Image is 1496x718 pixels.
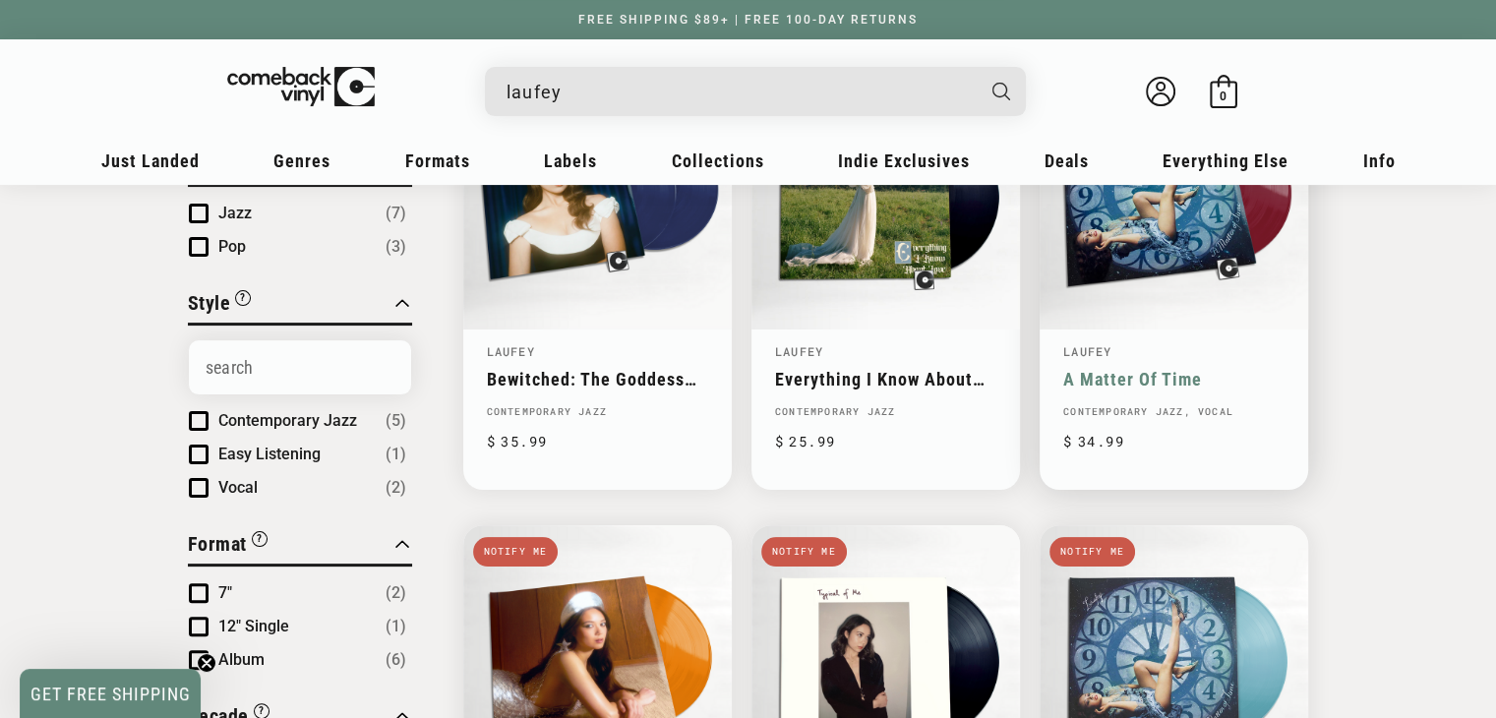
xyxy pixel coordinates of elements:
[838,150,970,171] span: Indie Exclusives
[386,476,406,500] span: Number of products: (2)
[487,369,708,389] a: Bewitched: The Goddess Edition
[218,583,232,602] span: 7"
[1220,89,1227,103] span: 0
[386,202,406,225] span: Number of products: (7)
[197,653,216,673] button: Close teaser
[386,443,406,466] span: Number of products: (1)
[218,204,252,222] span: Jazz
[1063,369,1285,389] a: A Matter Of Time
[30,684,191,704] span: GET FREE SHIPPING
[672,150,764,171] span: Collections
[188,532,247,556] span: Format
[188,529,268,564] button: Filter by Format
[487,343,535,359] a: Laufey
[218,617,289,635] span: 12" Single
[975,67,1028,116] button: Search
[386,648,406,672] span: Number of products: (6)
[386,409,406,433] span: Number of products: (5)
[218,478,258,497] span: Vocal
[775,343,823,359] a: Laufey
[188,291,231,315] span: Style
[1163,150,1288,171] span: Everything Else
[20,669,201,718] div: GET FREE SHIPPINGClose teaser
[189,340,411,394] input: Search Options
[485,67,1026,116] div: Search
[386,235,406,259] span: Number of products: (3)
[1363,150,1396,171] span: Info
[218,411,357,430] span: Contemporary Jazz
[273,150,330,171] span: Genres
[775,369,996,389] a: Everything I Know About Love
[218,650,265,669] span: Album
[386,581,406,605] span: Number of products: (2)
[507,72,973,112] input: When autocomplete results are available use up and down arrows to review and enter to select
[559,13,937,27] a: FREE SHIPPING $89+ | FREE 100-DAY RETURNS
[386,615,406,638] span: Number of products: (1)
[544,150,597,171] span: Labels
[101,150,200,171] span: Just Landed
[1063,343,1111,359] a: Laufey
[1045,150,1089,171] span: Deals
[188,288,252,323] button: Filter by Style
[218,237,246,256] span: Pop
[405,150,470,171] span: Formats
[218,445,321,463] span: Easy Listening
